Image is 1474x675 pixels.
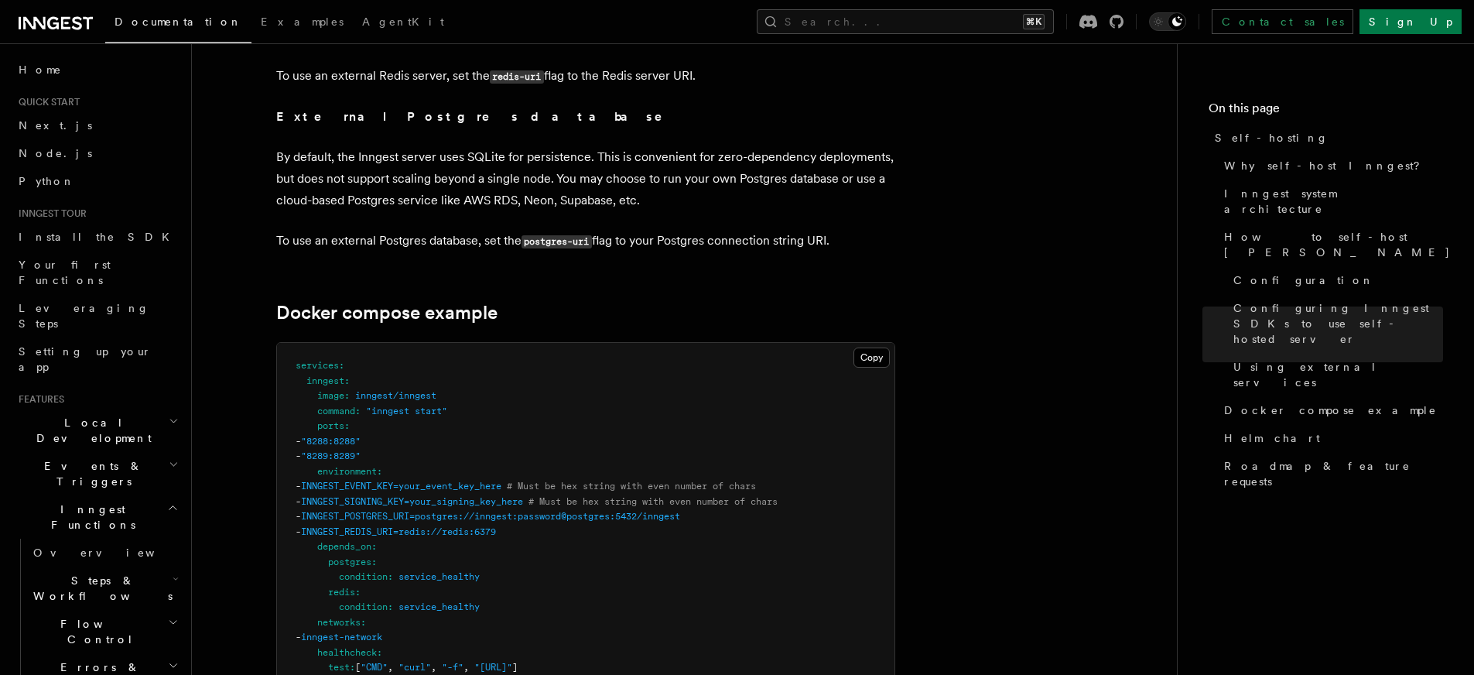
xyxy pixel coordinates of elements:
[377,647,382,658] span: :
[1224,430,1320,446] span: Helm chart
[301,632,382,642] span: inngest-network
[12,452,182,495] button: Events & Triggers
[12,415,169,446] span: Local Development
[19,147,92,159] span: Node.js
[317,420,344,431] span: ports
[1023,14,1045,29] kbd: ⌘K
[1209,99,1443,124] h4: On this page
[12,56,182,84] a: Home
[12,337,182,381] a: Setting up your app
[522,235,592,248] code: postgres-uri
[339,601,388,612] span: condition
[1227,294,1443,353] a: Configuring Inngest SDKs to use self-hosted server
[301,481,501,492] span: INNGEST_EVENT_KEY=your_event_key_here
[27,610,182,653] button: Flow Control
[388,571,393,582] span: :
[371,557,377,567] span: :
[353,5,453,42] a: AgentKit
[19,302,149,330] span: Leveraging Steps
[1359,9,1462,34] a: Sign Up
[19,62,62,77] span: Home
[296,632,301,642] span: -
[27,573,173,604] span: Steps & Workflows
[1209,124,1443,152] a: Self-hosting
[1215,130,1329,146] span: Self-hosting
[296,496,301,507] span: -
[12,223,182,251] a: Install the SDK
[328,557,371,567] span: postgres
[105,5,251,43] a: Documentation
[301,451,361,461] span: "8289:8289"
[853,348,890,368] button: Copy
[388,662,393,673] span: ,
[355,662,361,673] span: [
[377,466,382,477] span: :
[1233,359,1443,390] span: Using external services
[12,458,169,489] span: Events & Triggers
[317,617,361,628] span: networks
[19,345,152,373] span: Setting up your app
[12,111,182,139] a: Next.js
[355,587,361,598] span: :
[12,207,87,220] span: Inngest tour
[19,259,111,286] span: Your first Functions
[355,406,361,416] span: :
[339,360,344,371] span: :
[12,393,64,406] span: Features
[317,406,355,416] span: command
[296,526,301,537] span: -
[1227,266,1443,294] a: Configuration
[1149,12,1186,31] button: Toggle dark mode
[1224,186,1443,217] span: Inngest system architecture
[27,539,182,567] a: Overview
[296,436,301,447] span: -
[19,175,75,187] span: Python
[339,571,388,582] span: condition
[301,526,496,537] span: INNGEST_REDIS_URI=redis://redis:6379
[276,230,895,252] p: To use an external Postgres database, set the flag to your Postgres connection string URI.
[12,167,182,195] a: Python
[1212,9,1353,34] a: Contact sales
[276,146,895,211] p: By default, the Inngest server uses SQLite for persistence. This is convenient for zero-dependenc...
[317,390,344,401] span: image
[528,496,778,507] span: # Must be hex string with even number of chars
[361,662,388,673] span: "CMD"
[1224,158,1431,173] span: Why self-host Inngest?
[366,406,447,416] span: "inngest start"
[296,481,301,492] span: -
[261,15,344,28] span: Examples
[301,436,361,447] span: "8288:8288"
[388,601,393,612] span: :
[463,662,469,673] span: ,
[1233,272,1374,288] span: Configuration
[317,466,377,477] span: environment
[19,119,92,132] span: Next.js
[12,251,182,294] a: Your first Functions
[431,662,436,673] span: ,
[398,571,480,582] span: service_healthy
[12,502,167,533] span: Inngest Functions
[344,375,350,386] span: :
[328,662,350,673] span: test
[474,662,512,673] span: "[URL]"
[398,601,480,612] span: service_healthy
[276,65,895,87] p: To use an external Redis server, set the flag to the Redis server URI.
[442,662,463,673] span: "-f"
[512,662,518,673] span: ]
[276,302,498,324] a: Docker compose example
[27,567,182,610] button: Steps & Workflows
[301,511,680,522] span: INNGEST_POSTGRES_URI=postgres://inngest:password@postgres:5432/inngest
[1233,300,1443,347] span: Configuring Inngest SDKs to use self-hosted server
[115,15,242,28] span: Documentation
[757,9,1054,34] button: Search...⌘K
[490,70,544,84] code: redis-uri
[19,231,179,243] span: Install the SDK
[362,15,444,28] span: AgentKit
[507,481,756,492] span: # Must be hex string with even number of chars
[1224,229,1451,260] span: How to self-host [PERSON_NAME]
[371,541,377,552] span: :
[276,109,684,124] strong: External Postgres database
[344,390,350,401] span: :
[1218,396,1443,424] a: Docker compose example
[328,587,355,598] span: redis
